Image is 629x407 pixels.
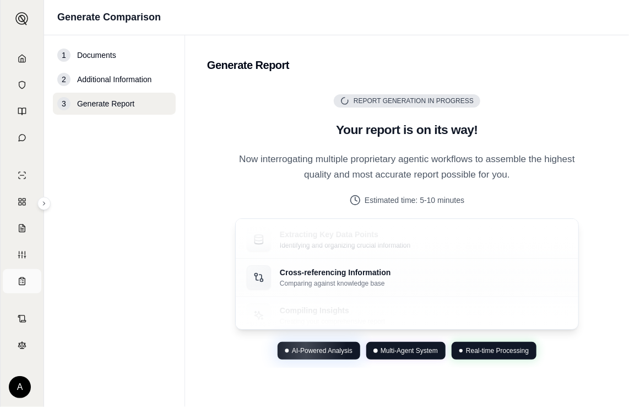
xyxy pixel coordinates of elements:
[15,12,29,25] img: Expand sidebar
[11,8,33,30] button: Expand sidebar
[235,152,579,183] p: Now interrogating multiple proprietary agentic workflows to assemble the highest quality and most...
[280,241,410,250] p: Identifying and organizing crucial information
[280,305,385,316] p: Compiling Insights
[466,346,529,355] span: Real-time Processing
[9,376,31,398] div: A
[381,346,438,355] span: Multi-Agent System
[57,49,71,62] div: 1
[37,197,51,210] button: Expand sidebar
[3,190,41,214] a: Policy Comparisons
[235,120,579,140] h2: Your report is on its way!
[3,46,41,71] a: Home
[57,9,161,25] h1: Generate Comparison
[280,279,391,288] p: Comparing against knowledge base
[3,269,41,293] a: Coverage Table
[280,229,410,240] p: Extracting Key Data Points
[3,73,41,97] a: Documents Vault
[57,97,71,110] div: 3
[3,333,41,357] a: Legal Search Engine
[77,74,151,85] span: Additional Information
[3,163,41,188] a: Single Policy
[354,97,474,105] span: Report Generation in Progress
[3,99,41,124] a: Prompt Library
[77,50,116,61] span: Documents
[77,98,134,109] span: Generate Report
[3,126,41,150] a: Chat
[3,307,41,331] a: Contract Analysis
[280,267,391,278] p: Cross-referencing Information
[292,346,353,355] span: AI-Powered Analysis
[207,57,607,73] h2: Generate Report
[3,216,41,240] a: Claim Coverage
[3,243,41,267] a: Custom Report
[57,73,71,86] div: 2
[280,317,385,326] p: Creating your comprehensive report
[365,195,464,206] span: Estimated time: 5-10 minutes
